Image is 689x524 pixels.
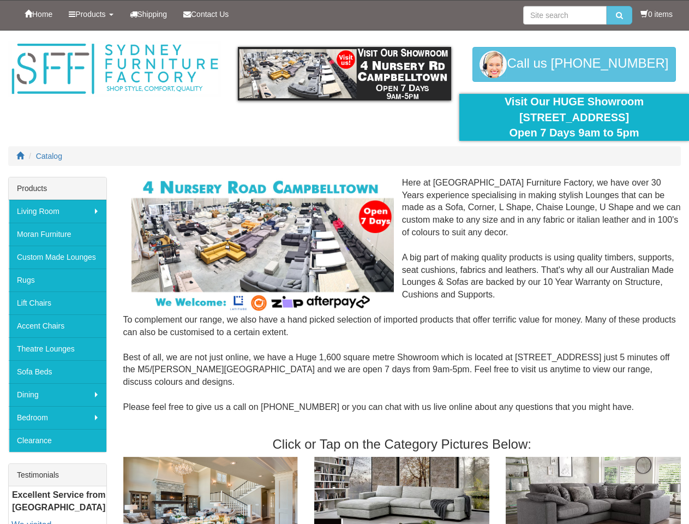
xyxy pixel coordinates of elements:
[8,41,221,97] img: Sydney Furniture Factory
[238,47,451,100] img: showroom.gif
[61,1,121,28] a: Products
[9,223,106,246] a: Moran Furniture
[9,269,106,291] a: Rugs
[9,337,106,360] a: Theatre Lounges
[9,314,106,337] a: Accent Chairs
[75,10,105,19] span: Products
[9,291,106,314] a: Lift Chairs
[191,10,229,19] span: Contact Us
[137,10,167,19] span: Shipping
[123,177,681,426] div: Here at [GEOGRAPHIC_DATA] Furniture Factory, we have over 30 Years experience specialising in mak...
[175,1,237,28] a: Contact Us
[9,246,106,269] a: Custom Made Lounges
[123,437,681,451] h3: Click or Tap on the Category Pictures Below:
[9,200,106,223] a: Living Room
[36,152,62,160] a: Catalog
[9,406,106,429] a: Bedroom
[9,464,106,486] div: Testimonials
[523,6,607,25] input: Site search
[9,429,106,452] a: Clearance
[12,490,106,512] b: Excellent Service from [GEOGRAPHIC_DATA]
[9,383,106,406] a: Dining
[640,9,673,20] li: 0 items
[16,1,61,28] a: Home
[32,10,52,19] span: Home
[131,177,394,313] img: Corner Modular Lounges
[468,94,681,141] div: Visit Our HUGE Showroom [STREET_ADDRESS] Open 7 Days 9am to 5pm
[9,177,106,200] div: Products
[9,360,106,383] a: Sofa Beds
[122,1,176,28] a: Shipping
